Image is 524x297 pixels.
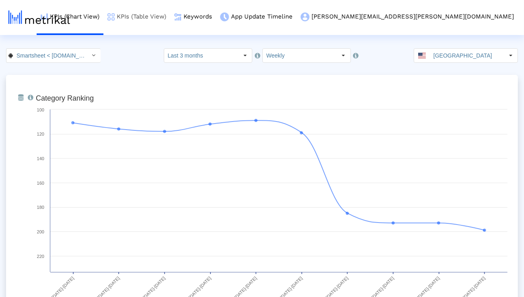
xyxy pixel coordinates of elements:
[37,181,44,186] text: 160
[87,49,101,62] div: Select
[36,94,94,102] tspan: Category Ranking
[37,156,44,161] text: 140
[107,13,115,21] img: kpi-table-menu-icon.png
[37,107,44,112] text: 100
[504,49,518,62] div: Select
[337,49,351,62] div: Select
[8,10,70,24] img: metrical-logo-light.png
[37,229,44,234] text: 200
[37,132,44,136] text: 120
[174,13,182,21] img: keywords.png
[37,254,44,259] text: 220
[37,205,44,210] text: 180
[220,12,229,21] img: app-update-menu-icon.png
[301,12,309,21] img: my-account-menu-icon.png
[238,49,252,62] div: Select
